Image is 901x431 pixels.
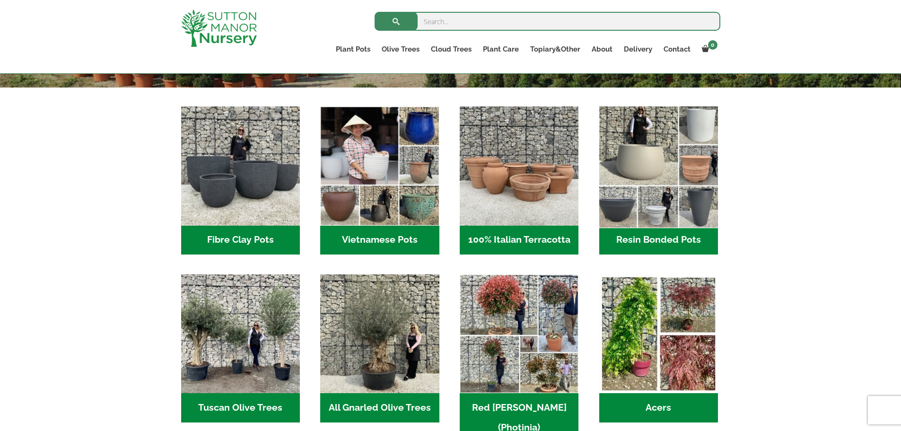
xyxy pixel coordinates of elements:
img: Home - 7716AD77 15EA 4607 B135 B37375859F10 [181,274,300,393]
img: Home - F5A23A45 75B5 4929 8FB2 454246946332 [460,274,578,393]
h2: Vietnamese Pots [320,226,439,255]
img: Home - Untitled Project 4 [599,274,718,393]
span: 0 [708,40,717,50]
a: Plant Pots [330,43,376,56]
h2: Acers [599,393,718,422]
a: Visit product category Acers [599,274,718,422]
a: Delivery [618,43,658,56]
a: Cloud Trees [425,43,477,56]
a: Visit product category Tuscan Olive Trees [181,274,300,422]
h2: Fibre Clay Pots [181,226,300,255]
img: Home - 67232D1B A461 444F B0F6 BDEDC2C7E10B 1 105 c [596,104,721,229]
input: Search... [375,12,720,31]
a: About [586,43,618,56]
a: Topiary&Other [525,43,586,56]
a: Visit product category Vietnamese Pots [320,106,439,255]
img: Home - 8194B7A3 2818 4562 B9DD 4EBD5DC21C71 1 105 c 1 [181,106,300,225]
a: Visit product category Fibre Clay Pots [181,106,300,255]
a: Visit product category All Gnarled Olive Trees [320,274,439,422]
img: logo [181,9,257,47]
img: Home - 6E921A5B 9E2F 4B13 AB99 4EF601C89C59 1 105 c [320,106,439,225]
h2: Tuscan Olive Trees [181,393,300,422]
img: Home - 1B137C32 8D99 4B1A AA2F 25D5E514E47D 1 105 c [460,106,578,225]
h2: 100% Italian Terracotta [460,226,578,255]
a: Plant Care [477,43,525,56]
a: Visit product category Resin Bonded Pots [599,106,718,255]
a: Contact [658,43,696,56]
a: Visit product category 100% Italian Terracotta [460,106,578,255]
a: 0 [696,43,720,56]
h2: All Gnarled Olive Trees [320,393,439,422]
a: Olive Trees [376,43,425,56]
h2: Resin Bonded Pots [599,226,718,255]
img: Home - 5833C5B7 31D0 4C3A 8E42 DB494A1738DB [320,274,439,393]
